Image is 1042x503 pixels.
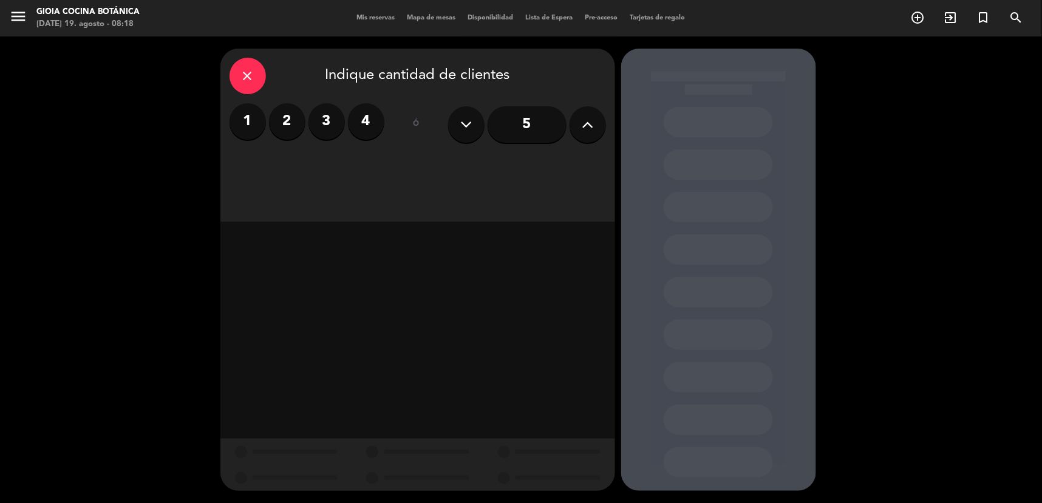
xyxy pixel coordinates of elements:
[36,18,140,30] div: [DATE] 19. agosto - 08:18
[401,15,462,21] span: Mapa de mesas
[976,10,991,25] i: turned_in_not
[579,15,624,21] span: Pre-acceso
[9,7,27,30] button: menu
[520,15,579,21] span: Lista de Espera
[240,69,255,83] i: close
[351,15,401,21] span: Mis reservas
[230,58,606,94] div: Indique cantidad de clientes
[624,15,692,21] span: Tarjetas de regalo
[944,10,958,25] i: exit_to_app
[462,15,520,21] span: Disponibilidad
[269,103,305,140] label: 2
[9,7,27,26] i: menu
[348,103,384,140] label: 4
[308,103,345,140] label: 3
[36,6,140,18] div: Gioia Cocina Botánica
[397,103,436,146] div: ó
[1009,10,1024,25] i: search
[911,10,925,25] i: add_circle_outline
[230,103,266,140] label: 1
